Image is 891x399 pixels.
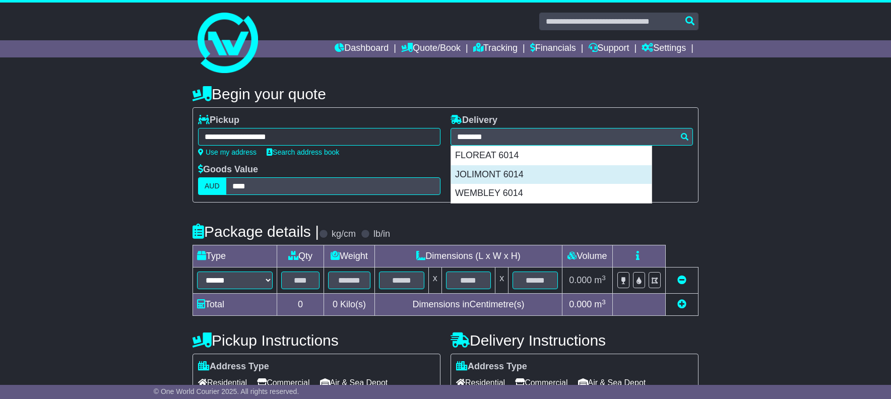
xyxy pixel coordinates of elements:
[456,361,527,372] label: Address Type
[530,40,576,57] a: Financials
[198,375,247,390] span: Residential
[324,294,375,316] td: Kilo(s)
[320,375,388,390] span: Air & Sea Depot
[198,115,239,126] label: Pickup
[193,245,277,268] td: Type
[428,268,441,294] td: x
[277,245,324,268] td: Qty
[193,332,440,349] h4: Pickup Instructions
[198,164,258,175] label: Goods Value
[589,40,629,57] a: Support
[193,294,277,316] td: Total
[569,275,592,285] span: 0.000
[193,223,319,240] h4: Package details |
[451,128,693,146] typeahead: Please provide city
[602,298,606,306] sup: 3
[333,299,338,309] span: 0
[578,375,646,390] span: Air & Sea Depot
[495,268,508,294] td: x
[602,274,606,282] sup: 3
[642,40,686,57] a: Settings
[569,299,592,309] span: 0.000
[374,245,562,268] td: Dimensions (L x W x H)
[451,332,698,349] h4: Delivery Instructions
[677,275,686,285] a: Remove this item
[594,299,606,309] span: m
[473,40,518,57] a: Tracking
[451,146,652,165] div: FLOREAT 6014
[456,375,505,390] span: Residential
[257,375,309,390] span: Commercial
[277,294,324,316] td: 0
[154,387,299,395] span: © One World Courier 2025. All rights reserved.
[324,245,375,268] td: Weight
[594,275,606,285] span: m
[193,86,698,102] h4: Begin your quote
[267,148,339,156] a: Search address book
[515,375,567,390] span: Commercial
[198,361,269,372] label: Address Type
[335,40,389,57] a: Dashboard
[401,40,461,57] a: Quote/Book
[374,294,562,316] td: Dimensions in Centimetre(s)
[332,229,356,240] label: kg/cm
[562,245,612,268] td: Volume
[198,148,257,156] a: Use my address
[198,177,226,195] label: AUD
[677,299,686,309] a: Add new item
[451,165,652,184] div: JOLIMONT 6014
[451,184,652,203] div: WEMBLEY 6014
[451,115,497,126] label: Delivery
[373,229,390,240] label: lb/in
